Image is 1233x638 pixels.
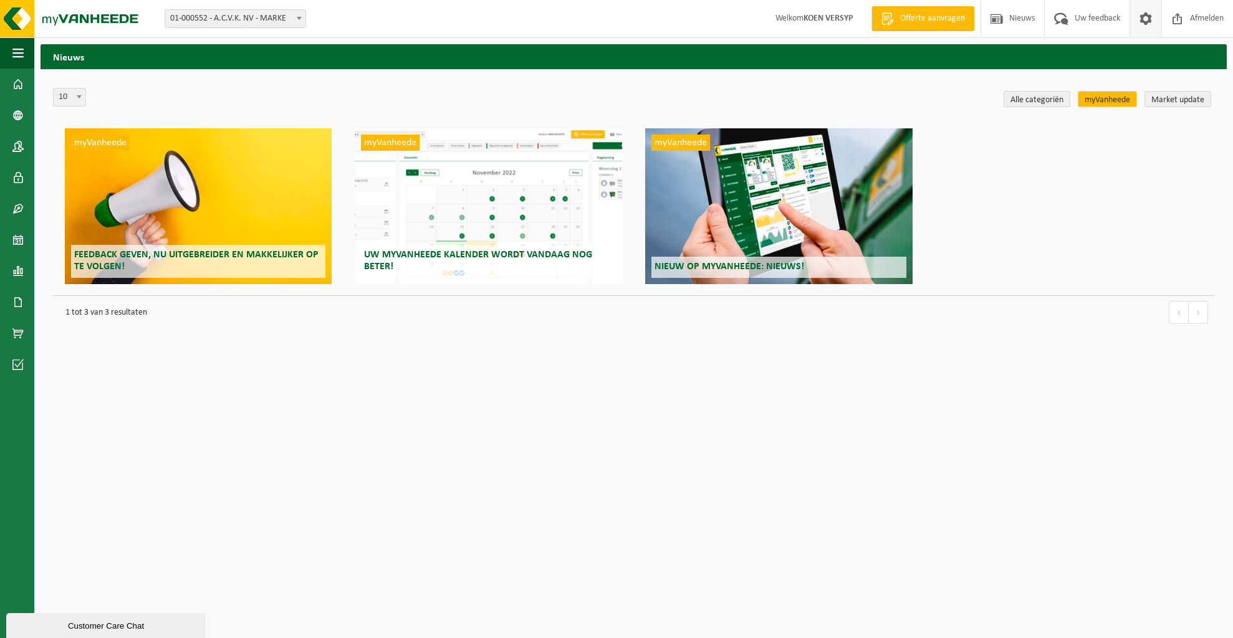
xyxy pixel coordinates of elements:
[655,262,804,272] span: Nieuw op myVanheede: Nieuws!
[41,44,1227,69] h2: Nieuws
[871,6,974,31] a: Offerte aanvragen
[165,10,305,27] span: 01-000552 - A.C.V.K. NV - MARKE
[54,88,85,106] span: 10
[53,88,86,107] span: 10
[1169,301,1189,324] a: vorige
[65,128,332,284] a: myVanheede Feedback geven, nu uitgebreider en makkelijker op te volgen!
[1144,91,1211,107] a: Market update
[1189,301,1208,324] a: volgende
[364,250,592,272] span: Uw myVanheede kalender wordt vandaag nog beter!
[165,9,306,28] span: 01-000552 - A.C.V.K. NV - MARKE
[74,250,319,272] span: Feedback geven, nu uitgebreider en makkelijker op te volgen!
[804,14,853,23] strong: KOEN VERSYP
[59,302,1156,323] p: 1 tot 3 van 3 resultaten
[651,135,710,151] span: myVanheede
[645,128,912,284] a: myVanheede Nieuw op myVanheede: Nieuws!
[1004,91,1070,107] a: Alle categoriën
[1078,91,1137,107] a: myVanheede
[71,135,130,151] span: myVanheede
[6,611,208,638] iframe: chat widget
[355,128,621,284] a: myVanheede Uw myVanheede kalender wordt vandaag nog beter!
[897,12,968,25] span: Offerte aanvragen
[361,135,420,151] span: myVanheede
